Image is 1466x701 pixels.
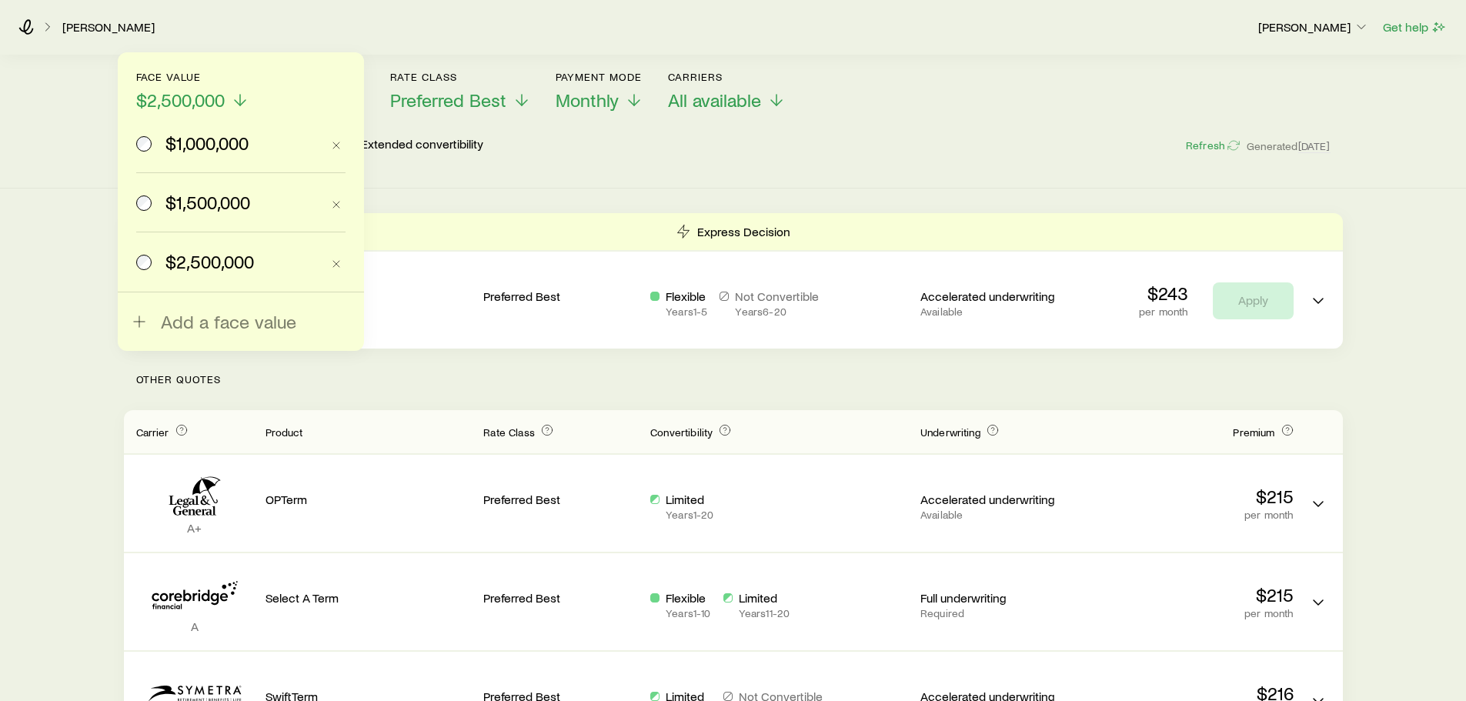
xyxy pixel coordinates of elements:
div: Term quotes [124,213,1343,349]
button: CarriersAll available [668,71,786,112]
span: All available [668,89,761,111]
p: $243 [1139,282,1187,304]
p: Full underwriting [920,590,1075,606]
p: Select A Term [265,590,472,606]
p: Carriers [668,71,786,83]
p: per month [1087,607,1294,619]
button: Rate ClassPreferred Best [390,71,531,112]
p: Face value [136,71,249,83]
p: Payment Mode [556,71,643,83]
button: [PERSON_NAME] [1257,18,1370,37]
p: OPTerm [265,492,472,507]
button: Get help [1382,18,1448,36]
p: A [136,619,253,634]
span: Carrier [136,426,169,439]
p: Years 1 - 20 [666,509,713,521]
span: Convertibility [650,426,713,439]
p: Limited [739,590,790,606]
span: Monthly [556,89,619,111]
p: A+ [136,520,253,536]
span: Product [265,426,303,439]
p: Available [920,305,1075,318]
span: Rate Class [483,426,535,439]
p: Required [920,607,1075,619]
p: Available [920,509,1075,521]
p: per month [1139,305,1187,318]
p: $215 [1087,584,1294,606]
p: Flexible [666,590,710,606]
p: Value Plus Term [265,289,472,304]
button: Payment ModeMonthly [556,71,643,112]
span: Underwriting [920,426,980,439]
p: Flexible [666,289,707,304]
p: per month [1087,509,1294,521]
p: Other Quotes [124,349,1343,410]
span: Premium [1233,426,1274,439]
button: Face value$2,500,000 [136,71,249,112]
p: Preferred Best [483,492,638,507]
p: Years 1 - 5 [666,305,707,318]
button: Apply [1213,282,1294,319]
p: Accelerated underwriting [920,492,1075,507]
a: [PERSON_NAME] [62,20,155,35]
p: [PERSON_NAME] [1258,19,1369,35]
button: Refresh [1185,139,1241,153]
span: Preferred Best [390,89,506,111]
p: Years 11 - 20 [739,607,790,619]
p: Preferred Best [483,590,638,606]
p: Limited [666,492,713,507]
p: Extended convertibility [361,136,483,155]
p: Not Convertible [735,289,819,304]
p: Express Decision [697,224,790,239]
p: Years 1 - 10 [666,607,710,619]
span: Generated [1247,139,1330,153]
p: Years 6 - 20 [735,305,819,318]
p: $215 [1087,486,1294,507]
span: [DATE] [1298,139,1331,153]
p: Preferred Best [483,289,638,304]
span: $2,500,000 [136,89,225,111]
p: Rate Class [390,71,531,83]
p: Accelerated underwriting [920,289,1075,304]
